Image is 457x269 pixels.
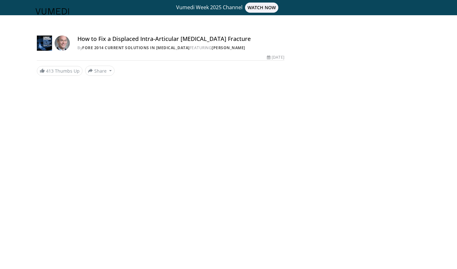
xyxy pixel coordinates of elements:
img: VuMedi Logo [36,8,69,15]
div: By FEATURING [77,45,284,51]
a: [PERSON_NAME] [212,45,245,50]
img: Avatar [55,36,70,51]
a: FORE 2014 Current Solutions in [MEDICAL_DATA] [82,45,190,50]
span: 413 [46,68,54,74]
img: FORE 2014 Current Solutions in Foot and Ankle Surgery [37,36,52,51]
button: Share [85,66,115,76]
div: [DATE] [267,55,284,60]
a: 413 Thumbs Up [37,66,83,76]
h4: How to Fix a Displaced Intra-Articular [MEDICAL_DATA] Fracture [77,36,284,43]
